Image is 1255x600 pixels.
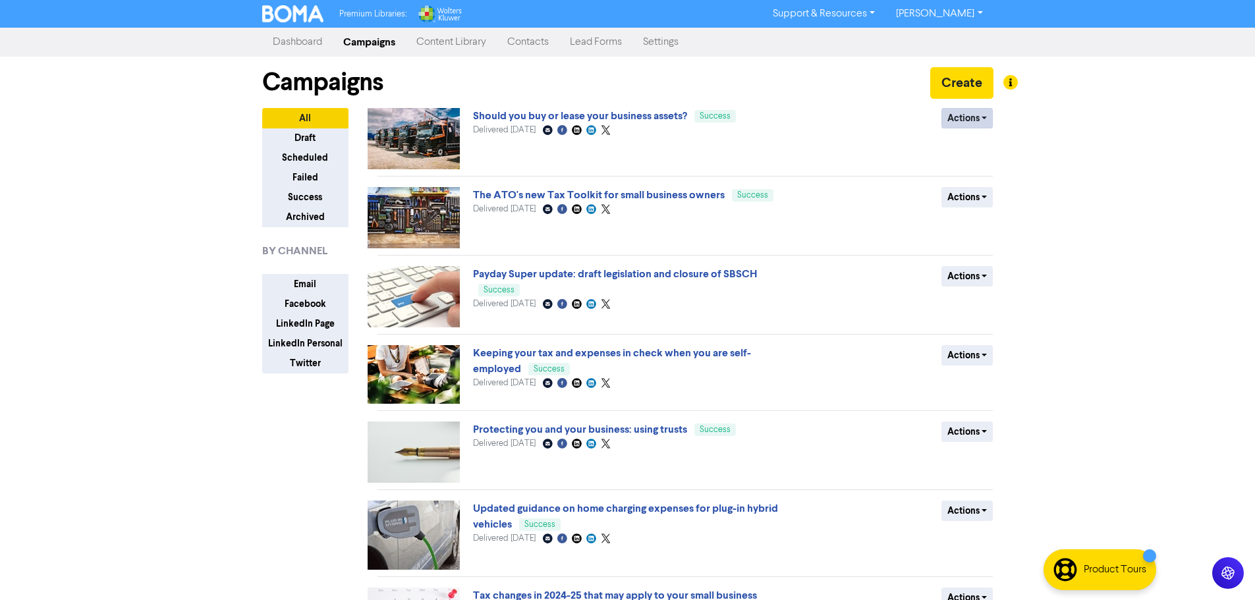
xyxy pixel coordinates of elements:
span: Success [534,365,565,373]
span: Delivered [DATE] [473,534,536,543]
a: Keeping your tax and expenses in check when you are self-employed [473,346,751,375]
button: Archived [262,207,349,227]
span: Success [700,425,731,434]
button: Success [262,187,349,207]
button: Scheduled [262,148,349,168]
a: Updated guidance on home charging expenses for plug-in hybrid vehicles [473,502,778,531]
a: Content Library [406,29,497,55]
img: image_1753751912696.jpeg [368,422,460,483]
button: Draft [262,128,349,148]
a: Payday Super update: draft legislation and closure of SBSCH [473,267,757,281]
img: image_1755214046185.jpg [368,345,460,404]
a: Contacts [497,29,559,55]
button: All [262,108,349,128]
a: Should you buy or lease your business assets? [473,109,687,123]
button: Actions [941,345,993,366]
a: Campaigns [333,29,406,55]
span: Delivered [DATE] [473,300,536,308]
a: The ATO's new Tax Toolkit for small business owners [473,188,725,202]
a: Support & Resources [762,3,885,24]
button: Actions [941,108,993,128]
button: Twitter [262,353,349,373]
button: Actions [941,266,993,286]
img: BOMA Logo [262,5,324,22]
span: Success [700,112,731,121]
img: image_1756338469222.jpg [368,187,460,248]
img: image_1756338708049.jpg [368,108,460,169]
button: LinkedIn Personal [262,333,349,354]
a: Dashboard [262,29,333,55]
button: Create [930,67,993,99]
a: [PERSON_NAME] [885,3,993,24]
button: Facebook [262,294,349,314]
img: image_1753750881488.jpg [368,501,460,570]
button: Actions [941,501,993,521]
button: Failed [262,167,349,188]
h1: Campaigns [262,67,383,97]
span: Delivered [DATE] [473,439,536,448]
iframe: Chat Widget [1189,537,1255,600]
span: Success [737,191,768,200]
a: Lead Forms [559,29,632,55]
span: Delivered [DATE] [473,205,536,213]
button: LinkedIn Page [262,314,349,334]
a: Protecting you and your business: using trusts [473,423,687,436]
span: Success [524,520,555,529]
span: Delivered [DATE] [473,379,536,387]
button: Actions [941,187,993,207]
button: Email [262,274,349,294]
img: Wolters Kluwer [417,5,462,22]
a: Settings [632,29,689,55]
img: image_1756079848996.jpeg [368,266,460,327]
span: Success [484,286,515,294]
button: Actions [941,422,993,442]
span: Premium Libraries: [339,10,406,18]
span: Delivered [DATE] [473,126,536,134]
span: BY CHANNEL [262,243,327,259]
